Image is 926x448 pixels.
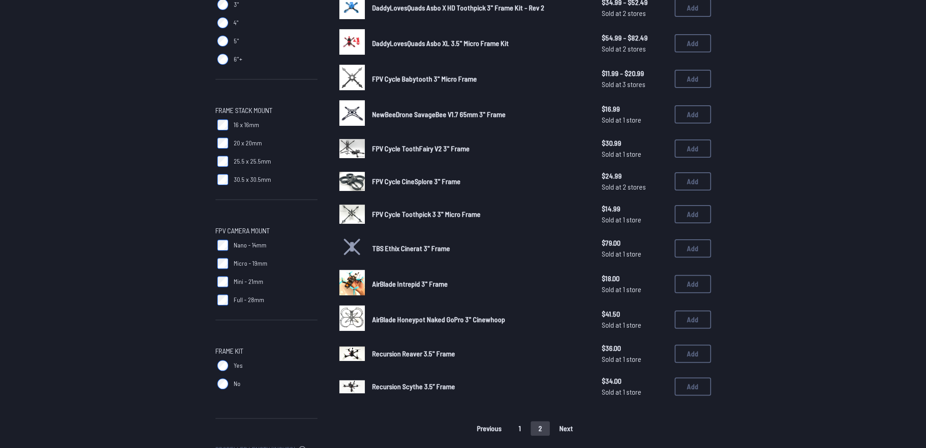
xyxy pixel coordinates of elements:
[511,421,529,436] button: 1
[602,284,667,295] span: Sold at 1 store
[217,138,228,149] input: 20 x 20mm
[602,79,667,90] span: Sold at 3 stores
[372,74,477,83] span: FPV Cycle Babytooth 3" Micro Frame
[339,65,365,93] a: image
[339,341,365,366] a: image
[217,36,228,46] input: 5"
[602,309,667,319] span: $41.50
[675,105,711,124] button: Add
[675,275,711,293] button: Add
[234,295,264,304] span: Full - 28mm
[602,114,667,125] span: Sold at 1 store
[234,139,262,148] span: 20 x 20mm
[339,139,365,158] img: image
[372,243,587,254] a: TBS Ethix Cinerat 3" Frame
[339,270,365,295] img: image
[372,176,587,187] a: FPV Cycle CineSplore 3" Frame
[531,421,550,436] button: 2
[215,105,272,116] span: Frame Stack Mount
[339,270,365,298] a: image
[372,143,587,154] a: FPV Cycle ToothFairy V2 3" Frame
[602,343,667,354] span: $36.00
[372,348,587,359] a: Recursion Reaver 3.5" Frame
[372,349,455,358] span: Recursion Reaver 3.5" Frame
[372,3,544,12] span: DaddyLovesQuads Asbo X HD Toothpick 3" Frame Kit - Rev 2
[602,376,667,386] span: $34.00
[339,201,365,227] a: image
[372,209,587,220] a: FPV Cycle Toothpick 3 3" Micro Frame
[602,319,667,330] span: Sold at 1 store
[339,346,365,361] img: image
[602,138,667,149] span: $30.99
[234,361,243,370] span: Yes
[602,273,667,284] span: $18.00
[477,425,501,432] span: Previous
[339,380,365,393] img: image
[339,305,365,334] a: image
[675,139,711,158] button: Add
[372,315,505,324] span: AirBlade Honeypot Naked GoPro 3" Cinewhoop
[217,258,228,269] input: Micro - 19mm
[675,239,711,257] button: Add
[372,279,448,288] span: AirBlade Intrepid 3" Frame
[372,382,455,391] span: Recursion Scythe 3.5” Frame
[339,172,365,191] img: image
[675,172,711,191] button: Add
[234,175,271,184] span: 30.5 x 30.5mm
[675,34,711,52] button: Add
[372,210,481,218] span: FPV Cycle Toothpick 3 3" Micro Frame
[372,381,587,392] a: Recursion Scythe 3.5” Frame
[602,43,667,54] span: Sold at 2 stores
[234,55,242,64] span: 6"+
[234,379,240,388] span: No
[339,29,365,55] img: image
[675,377,711,396] button: Add
[217,54,228,65] input: 6"+
[234,277,263,286] span: Mini - 21mm
[602,237,667,248] span: $79.00
[372,278,587,289] a: AirBlade Intrepid 3" Frame
[602,354,667,365] span: Sold at 1 store
[675,70,711,88] button: Add
[234,18,239,27] span: 4"
[372,110,506,118] span: NewBeeDrone SavageBee V1.7 65mm 3" Frame
[675,310,711,329] button: Add
[339,374,365,399] a: image
[372,39,509,47] span: DaddyLovesQuads Asbo XL 3.5" Micro Frame Kit
[339,29,365,57] a: image
[602,248,667,259] span: Sold at 1 store
[339,100,365,129] a: image
[234,259,267,268] span: Micro - 19mm
[234,120,259,129] span: 16 x 16mm
[217,276,228,287] input: Mini - 21mm
[339,100,365,126] img: image
[372,177,460,185] span: FPV Cycle CineSplore 3" Frame
[234,36,239,46] span: 5"
[372,144,470,153] span: FPV Cycle ToothFairy V2 3" Frame
[234,157,271,166] span: 25.5 x 25.5mm
[217,119,228,130] input: 16 x 16mm
[339,169,365,194] a: image
[217,360,228,371] input: Yes
[602,8,667,19] span: Sold at 2 stores
[602,170,667,181] span: $24.99
[602,214,667,225] span: Sold at 1 store
[372,109,587,120] a: NewBeeDrone SavageBee V1.7 65mm 3" Frame
[372,2,587,13] a: DaddyLovesQuads Asbo X HD Toothpick 3" Frame Kit - Rev 2
[372,73,587,84] a: FPV Cycle Babytooth 3" Micro Frame
[217,240,228,251] input: Nano - 14mm
[339,65,365,90] img: image
[675,345,711,363] button: Add
[602,203,667,214] span: $14.99
[217,174,228,185] input: 30.5 x 30.5mm
[602,149,667,160] span: Sold at 1 store
[602,386,667,397] span: Sold at 1 store
[215,225,270,236] span: FPV Camera Mount
[602,181,667,192] span: Sold at 2 stores
[217,156,228,167] input: 25.5 x 25.5mm
[339,205,365,224] img: image
[217,378,228,389] input: No
[215,345,243,356] span: Frame Kit
[372,314,587,325] a: AirBlade Honeypot Naked GoPro 3" Cinewhoop
[234,241,266,250] span: Nano - 14mm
